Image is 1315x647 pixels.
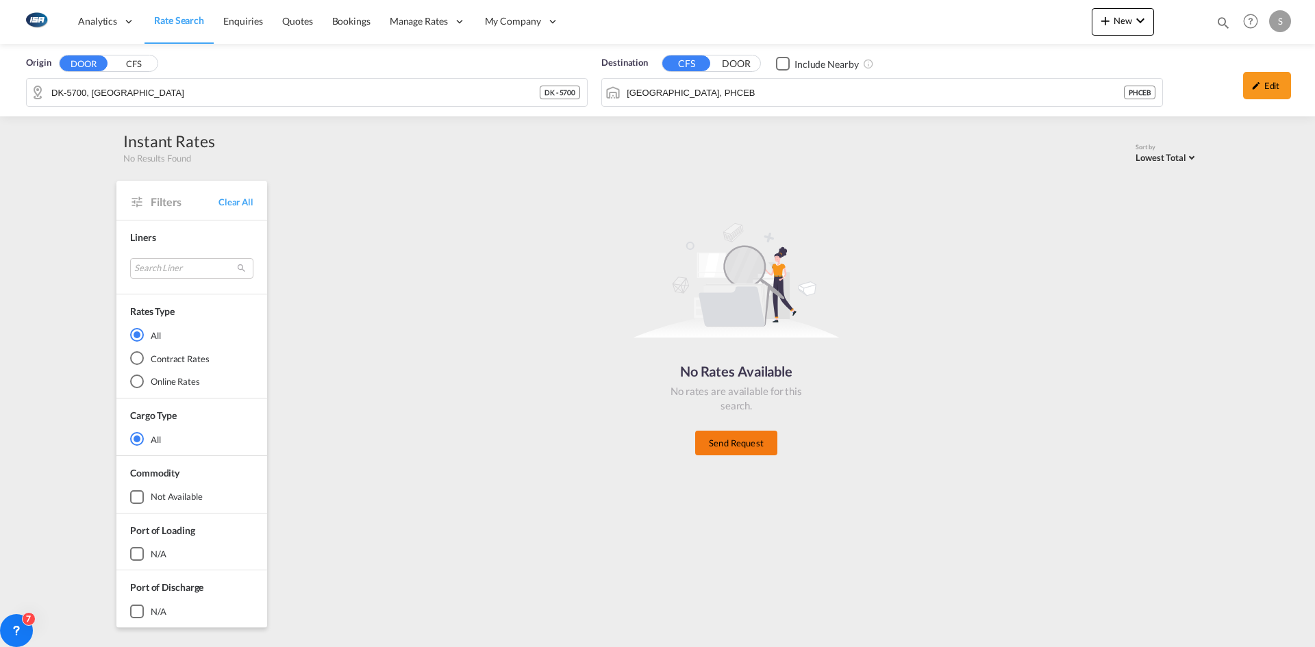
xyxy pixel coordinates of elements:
[485,14,541,28] span: My Company
[130,351,253,365] md-radio-button: Contract Rates
[130,432,253,446] md-radio-button: All
[794,58,859,71] div: Include Nearby
[218,196,253,208] span: Clear All
[601,56,648,70] span: Destination
[123,130,215,152] div: Instant Rates
[130,231,155,243] span: Liners
[1136,152,1186,163] span: Lowest Total
[1124,86,1156,99] div: PHCEB
[151,548,166,560] div: N/A
[634,222,839,338] img: norateimg.svg
[154,14,204,26] span: Rate Search
[1269,10,1291,32] div: S
[1092,8,1154,36] button: icon-plus 400-fgNewicon-chevron-down
[544,88,575,97] span: DK - 5700
[668,361,805,381] div: No Rates Available
[51,82,540,103] input: Search by Door
[130,305,175,318] div: Rates Type
[282,15,312,27] span: Quotes
[863,58,874,69] md-icon: Unchecked: Ignores neighbouring ports when fetching rates.Checked : Includes neighbouring ports w...
[602,79,1162,106] md-input-container: Cebu, PHCEB
[130,467,179,479] span: Commodity
[668,384,805,413] div: No rates are available for this search.
[130,524,195,536] span: Port of Loading
[1097,12,1114,29] md-icon: icon-plus 400-fg
[1243,72,1291,99] div: icon-pencilEdit
[627,82,1124,103] input: Search by Port
[712,56,760,72] button: DOOR
[130,605,253,618] md-checkbox: N/A
[130,547,253,561] md-checkbox: N/A
[1216,15,1231,36] div: icon-magnify
[130,375,253,388] md-radio-button: Online Rates
[1239,10,1269,34] div: Help
[130,409,177,422] div: Cargo Type
[151,194,218,210] span: Filters
[1216,15,1231,30] md-icon: icon-magnify
[78,14,117,28] span: Analytics
[1132,12,1149,29] md-icon: icon-chevron-down
[27,79,587,106] md-input-container: DK-5700, Svendborg
[332,15,371,27] span: Bookings
[695,431,777,455] button: Send Request
[26,56,51,70] span: Origin
[390,14,448,28] span: Manage Rates
[110,56,158,72] button: CFS
[151,605,166,618] div: N/A
[21,6,51,37] img: 1aa151c0c08011ec8d6f413816f9a227.png
[1136,143,1199,152] div: Sort by
[1136,149,1199,164] md-select: Select: Lowest Total
[60,55,108,71] button: DOOR
[1239,10,1262,33] span: Help
[223,15,263,27] span: Enquiries
[1251,81,1261,90] md-icon: icon-pencil
[123,152,190,164] span: No Results Found
[662,55,710,71] button: CFS
[130,328,253,342] md-radio-button: All
[151,490,203,503] div: not available
[1097,15,1149,26] span: New
[776,56,859,71] md-checkbox: Checkbox No Ink
[130,581,203,593] span: Port of Discharge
